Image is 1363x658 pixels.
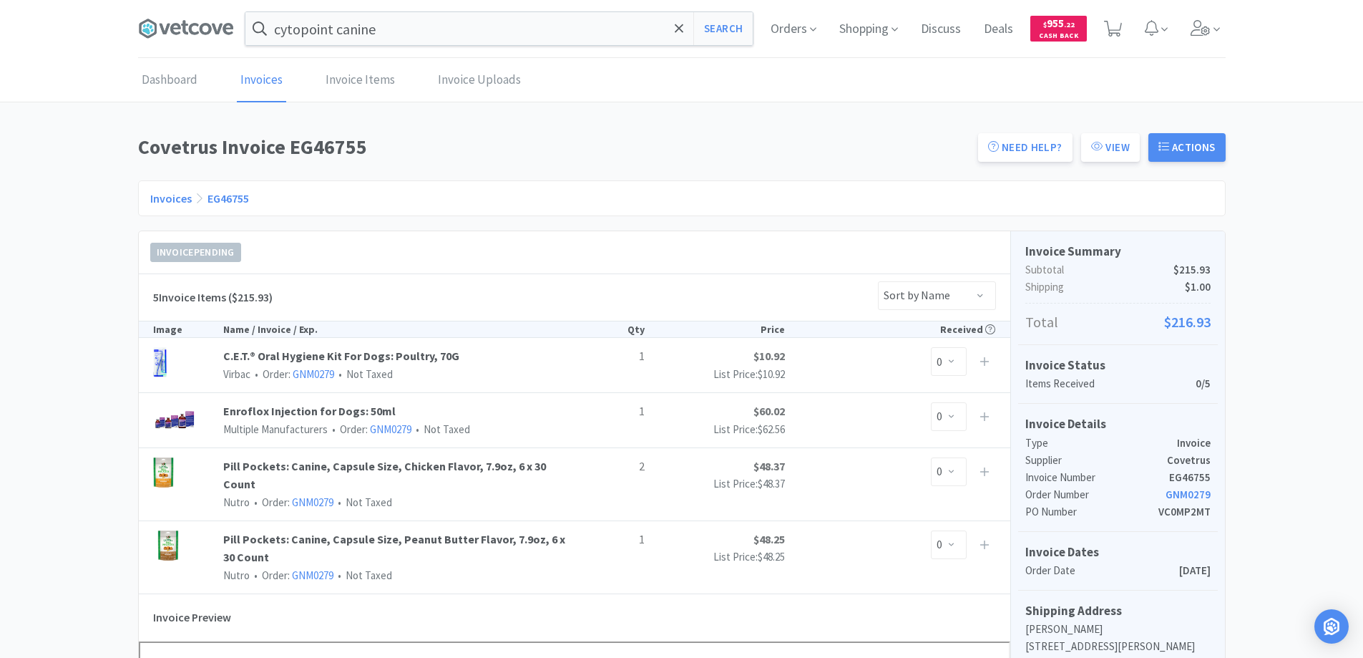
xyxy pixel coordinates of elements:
p: [PERSON_NAME] [1025,621,1211,638]
p: [STREET_ADDRESS][PERSON_NAME] [1025,638,1211,655]
p: List Price: [645,421,785,438]
a: Dashboard [138,59,201,102]
p: Order Date [1025,562,1179,579]
span: $10.92 [758,367,785,381]
a: GNM0279 [370,422,411,436]
span: • [252,495,260,509]
p: Shipping [1025,279,1211,296]
img: 43db20e095ef460ea3d3f8861ee3c25b_26898.png [153,347,167,377]
a: GNM0279 [293,367,334,381]
span: Order: [250,367,334,381]
span: • [336,367,344,381]
h5: 5 Invoice Items ($215.93) [153,289,273,307]
h5: Invoice Preview [153,601,231,634]
span: $62.56 [758,422,785,436]
span: • [336,495,343,509]
span: $ [1043,20,1047,29]
a: Invoices [150,191,192,205]
span: • [336,569,343,582]
a: $955.22Cash Back [1030,9,1087,48]
button: Search [693,12,753,45]
span: Received [940,323,995,336]
a: Pill Pockets: Canine, Capsule Size, Chicken Flavor, 7.9oz, 6 x 30 Count [223,458,575,494]
p: 0/5 [1196,375,1211,392]
p: Invoice [1177,435,1211,452]
span: $216.93 [1164,311,1211,334]
span: Not Taxed [411,422,470,436]
span: 955 [1043,16,1075,30]
span: Virbac [223,367,250,381]
span: • [252,569,260,582]
p: Items Received [1025,375,1196,392]
p: 1 [574,347,644,366]
a: Invoice Items [322,59,399,102]
p: Order Number [1025,486,1166,503]
div: Image [153,321,223,337]
span: $48.25 [758,550,785,563]
span: Nutro [223,495,250,509]
strong: $48.25 [753,532,785,546]
h5: Invoice Dates [1025,543,1211,562]
a: GNM0279 [1166,488,1211,501]
a: Pill Pockets: Canine, Capsule Size, Peanut Butter Flavor, 7.9oz, 6 x 30 Count [223,531,575,567]
span: Order: [250,569,333,582]
div: Qty [574,321,644,337]
a: GNM0279 [292,495,333,509]
span: Not Taxed [333,495,392,509]
h5: Invoice Summary [1025,242,1211,261]
p: List Price: [645,548,785,566]
span: $48.37 [758,477,785,490]
span: Nutro [223,569,250,582]
p: List Price: [645,366,785,383]
p: Covetrus [1167,452,1211,469]
img: f2d150bb2b5943a694ec26fc903367a9_149750.png [153,402,198,432]
span: Not Taxed [333,569,392,582]
span: Multiple Manufacturers [223,422,328,436]
p: VC0MP2MT [1158,503,1211,521]
div: Name / Invoice / Exp. [223,321,575,337]
p: Total [1025,311,1211,334]
a: Enroflox Injection for Dogs: 50ml [223,402,575,421]
span: • [414,422,421,436]
img: 054a4a49e08e4efb922b3df69e1b8faa_31603.png [153,458,174,488]
p: Supplier [1025,452,1167,469]
h5: Invoice Details [1025,415,1211,434]
a: C.E.T.® Oral Hygiene Kit For Dogs: Poultry, 70G [223,347,575,366]
span: . 22 [1064,20,1075,29]
span: • [253,367,260,381]
span: Not Taxed [334,367,393,381]
a: GNM0279 [292,569,333,582]
p: 1 [574,531,644,549]
h5: Shipping Address [1025,601,1211,621]
strong: $48.37 [753,459,785,473]
a: Need Help? [978,133,1073,162]
h5: Invoice Status [1025,356,1211,375]
p: 1 [574,402,644,421]
p: PO Number [1025,503,1158,521]
a: Discuss [915,23,967,36]
span: $215.93 [1173,261,1211,279]
a: EG46755 [207,191,249,205]
img: e5c32103caff4eddaa4bc53b78b867d3_34926.png [153,531,183,561]
div: Price [645,321,785,337]
a: Deals [978,23,1019,36]
button: View [1081,133,1140,162]
span: Order: [250,495,333,509]
span: $1.00 [1185,279,1211,296]
div: Open Intercom Messenger [1314,609,1349,644]
p: 2 [574,458,644,476]
span: • [330,422,338,436]
p: Invoice Number [1025,469,1169,486]
a: Invoices [237,59,286,102]
strong: $60.02 [753,404,785,418]
span: Cash Back [1039,32,1078,42]
p: EG46755 [1169,469,1211,486]
p: Subtotal [1025,261,1211,279]
h1: Covetrus Invoice EG46755 [138,131,969,163]
p: [DATE] [1179,562,1211,579]
span: Invoice Pending [151,243,240,261]
p: Type [1025,435,1177,452]
strong: $10.92 [753,349,785,363]
a: Invoice Uploads [434,59,524,102]
button: Actions [1148,133,1226,162]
